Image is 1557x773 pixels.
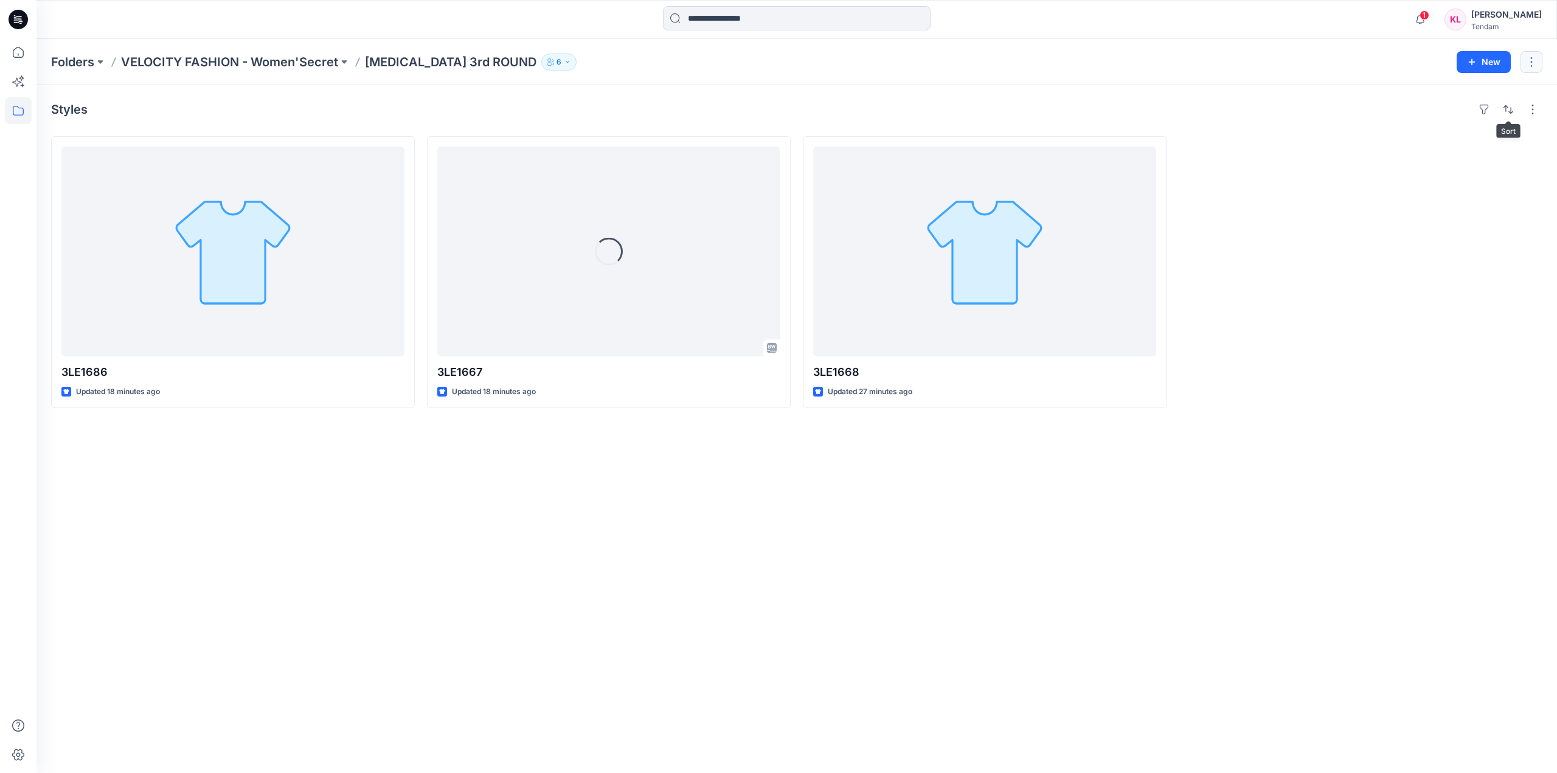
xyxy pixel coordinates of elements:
[1471,22,1542,31] div: Tendam
[61,147,404,356] a: 3LE1686
[1457,51,1511,73] button: New
[541,54,577,71] button: 6
[828,386,912,398] p: Updated 27 minutes ago
[51,102,88,117] h4: Styles
[452,386,536,398] p: Updated 18 minutes ago
[1420,10,1429,20] span: 1
[437,364,780,381] p: 3LE1667
[51,54,94,71] a: Folders
[61,364,404,381] p: 3LE1686
[76,386,160,398] p: Updated 18 minutes ago
[1444,9,1466,30] div: KL
[121,54,338,71] a: VELOCITY FASHION - Women'Secret
[813,364,1156,381] p: 3LE1668
[813,147,1156,356] a: 3LE1668
[557,55,561,69] p: 6
[1471,7,1542,22] div: [PERSON_NAME]
[365,54,536,71] p: [MEDICAL_DATA] 3rd ROUND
